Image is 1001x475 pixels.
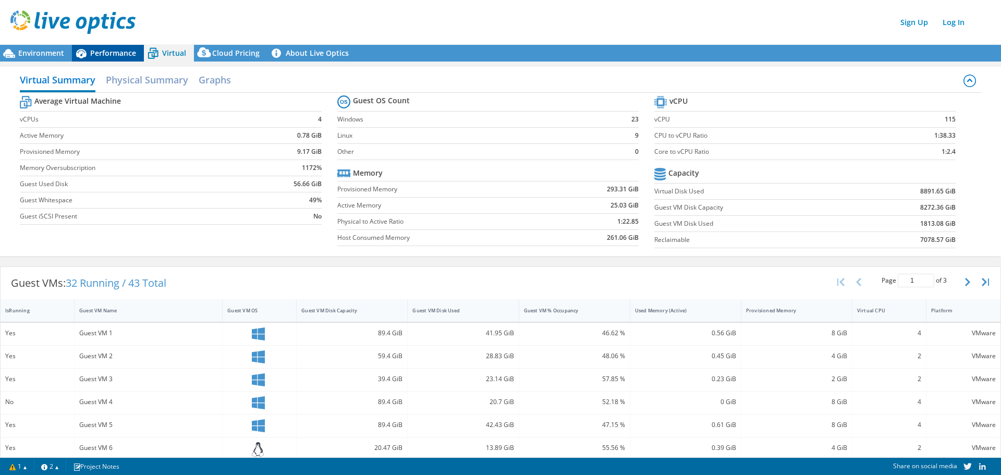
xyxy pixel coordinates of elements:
b: 7078.57 GiB [920,235,956,245]
span: Virtual [162,48,186,58]
span: Share on social media [893,461,957,470]
div: 4 GiB [746,442,847,454]
div: Guest VM % Occupancy [524,307,613,314]
h2: Virtual Summary [20,69,95,92]
span: Performance [90,48,136,58]
div: Guest VM Disk Capacity [301,307,390,314]
label: Guest Whitespace [20,195,255,205]
div: VMware [931,419,996,431]
label: Reclaimable [654,235,858,245]
div: Virtual CPU [857,307,909,314]
a: Project Notes [66,460,127,473]
div: 42.43 GiB [412,419,514,431]
b: Guest OS Count [353,95,410,106]
div: 52.18 % [524,396,625,408]
div: 2 [857,350,921,362]
div: 0.61 GiB [635,419,736,431]
div: 0.45 GiB [635,350,736,362]
div: Guest VM Name [79,307,205,314]
div: Provisioned Memory [746,307,835,314]
label: Host Consumed Memory [337,233,551,243]
a: 2 [34,460,66,473]
div: 4 GiB [746,350,847,362]
div: 2 [857,442,921,454]
label: Linux [337,130,611,141]
div: VMware [931,442,996,454]
h2: Physical Summary [106,69,188,90]
span: 32 Running / 43 Total [66,276,166,290]
div: 20.7 GiB [412,396,514,408]
div: Guest VM OS [227,307,279,314]
div: 41.95 GiB [412,327,514,339]
div: 4 [857,396,921,408]
b: 115 [945,114,956,125]
b: 8891.65 GiB [920,186,956,197]
b: 49% [309,195,322,205]
div: Guest VMs: [1,267,177,299]
div: IsRunning [5,307,57,314]
div: 0 GiB [635,396,736,408]
label: Provisioned Memory [337,184,551,194]
label: Memory Oversubscription [20,163,255,173]
b: 25.03 GiB [611,200,639,211]
div: Guest VM Disk Used [412,307,501,314]
div: 89.4 GiB [301,396,402,408]
div: VMware [931,350,996,362]
a: 1 [2,460,34,473]
div: Guest VM 5 [79,419,217,431]
a: Sign Up [895,15,933,30]
b: 0.78 GiB [297,130,322,141]
img: live_optics_svg.svg [10,10,136,34]
div: 2 [857,373,921,385]
div: Platform [931,307,983,314]
div: Guest VM 3 [79,373,217,385]
div: Used Memory (Active) [635,307,724,314]
b: 1:2.4 [942,147,956,157]
div: 57.85 % [524,373,625,385]
b: 1:38.33 [934,130,956,141]
div: 39.4 GiB [301,373,402,385]
a: About Live Optics [267,45,357,62]
b: 261.06 GiB [607,233,639,243]
b: 9.17 GiB [297,147,322,157]
div: Guest VM 1 [79,327,217,339]
label: vCPU [654,114,876,125]
div: 13.89 GiB [412,442,514,454]
div: 23.14 GiB [412,373,514,385]
div: 4 [857,327,921,339]
div: Yes [5,373,69,385]
div: Yes [5,327,69,339]
label: Guest iSCSI Present [20,211,255,222]
div: 20.47 GiB [301,442,402,454]
div: 8 GiB [746,327,847,339]
b: 1172% [302,163,322,173]
label: Windows [337,114,611,125]
b: 1813.08 GiB [920,218,956,229]
b: 293.31 GiB [607,184,639,194]
b: 0 [635,147,639,157]
div: 89.4 GiB [301,327,402,339]
b: 9 [635,130,639,141]
div: 0.39 GiB [635,442,736,454]
label: Virtual Disk Used [654,186,858,197]
input: jump to page [898,274,934,287]
div: 0.23 GiB [635,373,736,385]
div: 55.56 % [524,442,625,454]
div: 59.4 GiB [301,350,402,362]
label: Provisioned Memory [20,147,255,157]
b: vCPU [669,96,688,106]
div: Guest VM 4 [79,396,217,408]
label: Core to vCPU Ratio [654,147,876,157]
div: VMware [931,396,996,408]
div: 48.06 % [524,350,625,362]
div: Guest VM 2 [79,350,217,362]
span: Page of [882,274,947,287]
label: vCPUs [20,114,255,125]
div: Yes [5,419,69,431]
b: Average Virtual Machine [34,96,121,106]
label: Guest VM Disk Used [654,218,858,229]
b: Memory [353,168,383,178]
div: 2 GiB [746,373,847,385]
label: Guest VM Disk Capacity [654,202,858,213]
div: 46.62 % [524,327,625,339]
